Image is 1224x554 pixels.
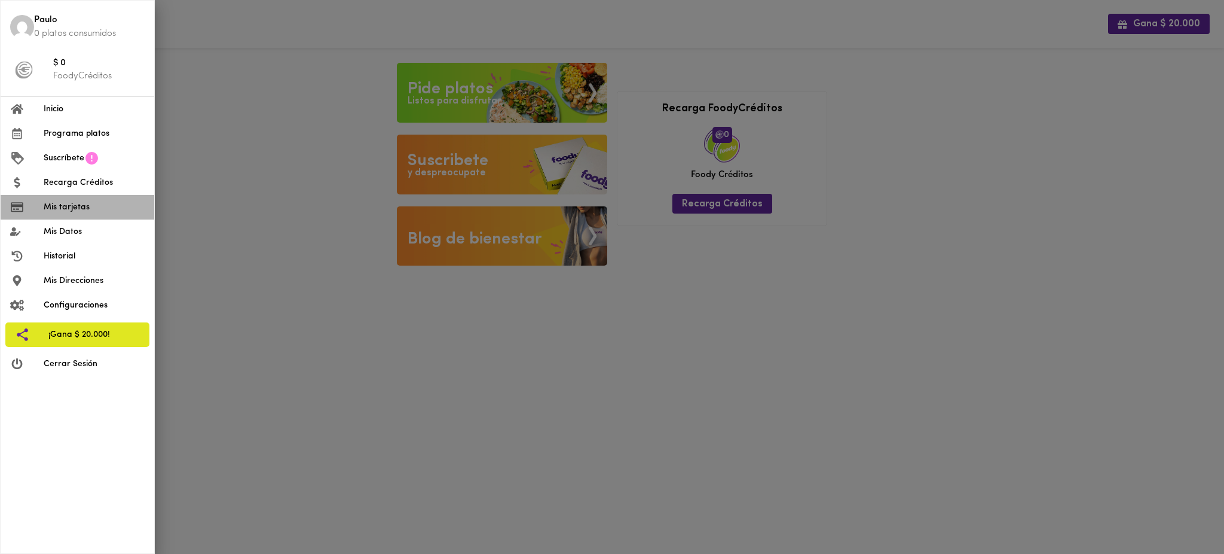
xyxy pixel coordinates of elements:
[44,250,145,263] span: Historial
[44,127,145,140] span: Programa platos
[44,358,145,370] span: Cerrar Sesión
[44,152,84,165] span: Suscríbete
[48,328,140,341] span: ¡Gana $ 20.000!
[53,57,145,71] span: $ 0
[44,103,145,115] span: Inicio
[44,201,145,214] span: Mis tarjetas
[15,61,33,79] img: foody-creditos-black.png
[1155,485,1212,542] iframe: Messagebird Livechat Widget
[34,28,145,40] p: 0 platos consumidos
[44,176,145,189] span: Recarga Créditos
[34,14,145,28] span: Paulo
[44,226,145,238] span: Mis Datos
[53,70,145,83] p: FoodyCréditos
[44,275,145,287] span: Mis Direcciones
[44,299,145,312] span: Configuraciones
